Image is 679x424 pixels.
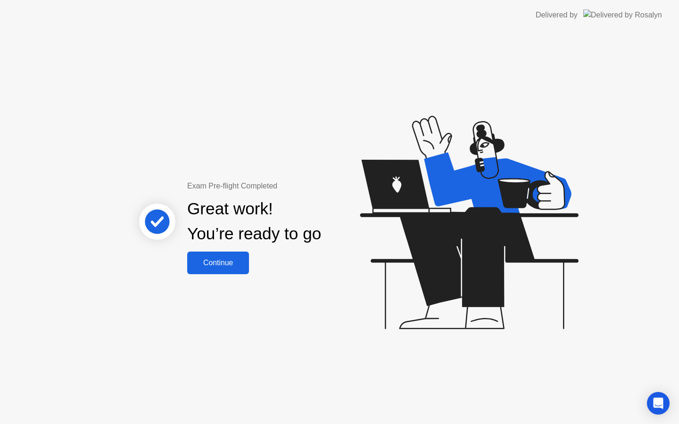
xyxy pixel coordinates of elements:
div: Delivered by [536,9,578,21]
div: Great work! You’re ready to go [187,196,321,246]
button: Continue [187,252,249,274]
div: Open Intercom Messenger [647,392,670,415]
div: Exam Pre-flight Completed [187,180,382,192]
img: Delivered by Rosalyn [583,9,662,20]
div: Continue [190,259,246,267]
